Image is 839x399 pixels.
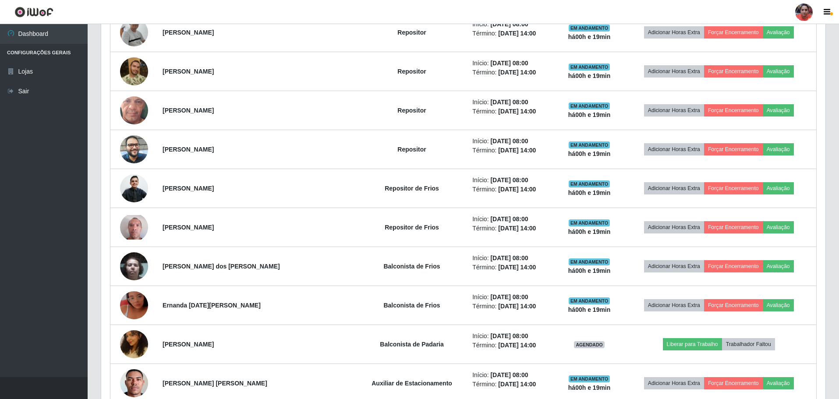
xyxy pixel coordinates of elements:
time: [DATE] 14:00 [498,30,536,37]
time: [DATE] 14:00 [498,342,536,349]
span: EM ANDAMENTO [569,375,610,382]
li: Término: [472,341,552,350]
button: Forçar Encerramento [704,299,763,311]
button: Avaliação [763,65,794,78]
li: Término: [472,263,552,272]
button: Forçar Encerramento [704,143,763,155]
span: EM ANDAMENTO [569,141,610,148]
button: Avaliação [763,26,794,39]
button: Adicionar Horas Extra [644,26,704,39]
strong: há 00 h e 19 min [568,306,611,313]
button: Avaliação [763,221,794,233]
span: EM ANDAMENTO [569,297,610,304]
span: EM ANDAMENTO [569,180,610,187]
img: 1725533937755.jpeg [120,79,148,141]
img: 1689019762958.jpeg [120,0,148,64]
strong: há 00 h e 19 min [568,228,611,235]
li: Término: [472,185,552,194]
strong: [PERSON_NAME] dos [PERSON_NAME] [163,263,280,270]
img: 1657575579568.jpeg [120,247,148,285]
span: AGENDADO [574,341,605,348]
button: Adicionar Horas Extra [644,182,704,194]
time: [DATE] 14:00 [498,186,536,193]
button: Avaliação [763,260,794,272]
img: 1738285183050.jpeg [120,319,148,369]
strong: [PERSON_NAME] [163,68,214,75]
li: Término: [472,380,552,389]
strong: Repositor [397,29,426,36]
strong: [PERSON_NAME] [163,29,214,36]
time: [DATE] 08:00 [490,177,528,184]
strong: Balconista de Frios [383,302,440,309]
span: EM ANDAMENTO [569,219,610,226]
time: [DATE] 14:00 [498,225,536,232]
time: [DATE] 14:00 [498,264,536,271]
strong: há 00 h e 19 min [568,384,611,391]
time: [DATE] 08:00 [490,332,528,339]
strong: [PERSON_NAME] [163,146,214,153]
button: Forçar Encerramento [704,377,763,389]
time: [DATE] 14:00 [498,69,536,76]
time: [DATE] 08:00 [490,138,528,145]
button: Avaliação [763,182,794,194]
button: Trabalhador Faltou [722,338,775,350]
strong: [PERSON_NAME] [163,185,214,192]
img: 1701787542098.jpeg [120,215,148,240]
button: Adicionar Horas Extra [644,377,704,389]
button: Liberar para Trabalho [663,338,722,350]
span: EM ANDAMENTO [569,102,610,109]
strong: Repositor [397,68,426,75]
li: Início: [472,137,552,146]
strong: [PERSON_NAME] [163,107,214,114]
li: Término: [472,107,552,116]
button: Avaliação [763,377,794,389]
li: Início: [472,332,552,341]
button: Adicionar Horas Extra [644,221,704,233]
button: Adicionar Horas Extra [644,143,704,155]
span: EM ANDAMENTO [569,25,610,32]
span: EM ANDAMENTO [569,64,610,71]
strong: Ernanda [DATE][PERSON_NAME] [163,302,261,309]
strong: [PERSON_NAME] [163,224,214,231]
li: Início: [472,254,552,263]
button: Forçar Encerramento [704,182,763,194]
time: [DATE] 14:00 [498,381,536,388]
img: 1757444437355.jpeg [120,280,148,330]
button: Forçar Encerramento [704,26,763,39]
strong: Balconista de Padaria [380,341,444,348]
time: [DATE] 08:00 [490,99,528,106]
li: Início: [472,98,552,107]
time: [DATE] 08:00 [490,21,528,28]
strong: Auxiliar de Estacionamento [372,380,452,387]
button: Adicionar Horas Extra [644,299,704,311]
button: Forçar Encerramento [704,260,763,272]
time: [DATE] 14:00 [498,147,536,154]
button: Adicionar Horas Extra [644,65,704,78]
li: Início: [472,293,552,302]
strong: [PERSON_NAME] [PERSON_NAME] [163,380,267,387]
img: 1695042279067.jpeg [120,57,148,85]
time: [DATE] 08:00 [490,215,528,222]
button: Forçar Encerramento [704,65,763,78]
button: Adicionar Horas Extra [644,104,704,117]
li: Início: [472,20,552,29]
strong: há 00 h e 19 min [568,72,611,79]
strong: Repositor [397,146,426,153]
button: Avaliação [763,143,794,155]
strong: há 00 h e 19 min [568,150,611,157]
time: [DATE] 08:00 [490,254,528,261]
li: Término: [472,146,552,155]
li: Término: [472,224,552,233]
time: [DATE] 08:00 [490,371,528,378]
li: Término: [472,302,552,311]
li: Início: [472,215,552,224]
strong: Balconista de Frios [383,263,440,270]
li: Término: [472,29,552,38]
strong: há 00 h e 19 min [568,33,611,40]
li: Término: [472,68,552,77]
button: Avaliação [763,104,794,117]
time: [DATE] 14:00 [498,108,536,115]
strong: há 00 h e 19 min [568,189,611,196]
img: CoreUI Logo [14,7,53,18]
img: 1755090695387.jpeg [120,131,148,168]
